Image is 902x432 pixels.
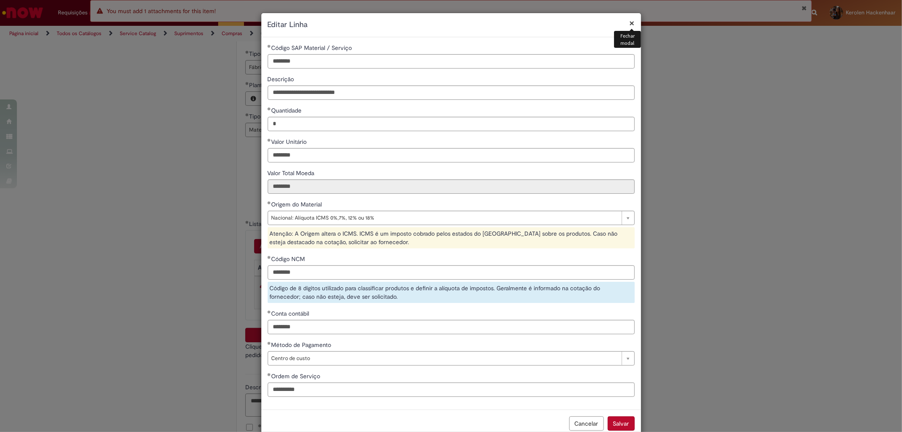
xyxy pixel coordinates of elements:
[268,179,635,194] input: Valor Total Moeda
[268,265,635,280] input: Código NCM
[268,320,635,334] input: Conta contábil
[271,352,617,365] span: Centro de custo
[271,107,304,114] span: Quantidade
[271,201,324,208] span: Origem do Material
[268,382,635,397] input: Ordem de Serviço
[268,44,271,48] span: Obrigatório Preenchido
[268,138,271,142] span: Obrigatório Preenchido
[268,85,635,100] input: Descrição
[268,201,271,204] span: Obrigatório Preenchido
[268,75,296,83] span: Descrição
[268,54,635,69] input: Código SAP Material / Serviço
[268,19,635,30] h2: Editar Linha
[608,416,635,431] button: Salvar
[268,282,635,303] div: Código de 8 dígitos utilizado para classificar produtos e definir a alíquota de impostos. Geralme...
[268,256,271,259] span: Obrigatório Preenchido
[614,31,641,48] div: Fechar modal
[271,44,354,52] span: Código SAP Material / Serviço
[569,416,604,431] button: Cancelar
[271,138,309,146] span: Valor Unitário
[271,211,617,225] span: Nacional: Alíquota ICMS 0%,7%, 12% ou 18%
[271,255,307,263] span: Código NCM
[268,373,271,376] span: Obrigatório Preenchido
[268,117,635,131] input: Quantidade
[268,107,271,110] span: Obrigatório Preenchido
[268,169,316,177] span: Somente leitura - Valor Total Moeda
[268,310,271,314] span: Obrigatório Preenchido
[268,341,271,345] span: Obrigatório Preenchido
[630,19,635,28] button: Fechar modal
[268,148,635,162] input: Valor Unitário
[271,341,333,349] span: Método de Pagamento
[271,372,322,380] span: Ordem de Serviço
[268,227,635,248] div: Atenção: A Origem altera o ICMS. ICMS é um imposto cobrado pelos estados do [GEOGRAPHIC_DATA] sob...
[271,310,311,317] span: Conta contábil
